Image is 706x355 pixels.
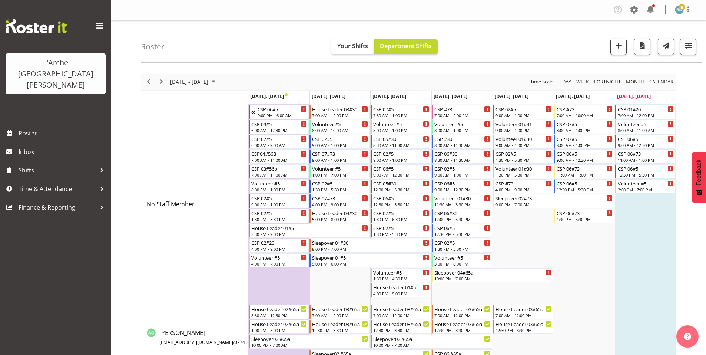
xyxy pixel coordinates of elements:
[373,305,429,313] div: House Leader 03#65a
[251,224,368,231] div: House Leader 01#5
[554,209,614,223] div: No Staff Member"s event - CSP 06#73 Begin From Saturday, September 27, 2025 at 1:30:00 PM GMT+12:...
[312,127,368,133] div: 8:00 AM - 10:00 AM
[373,231,429,237] div: 1:30 PM - 5:30 PM
[495,320,551,328] div: House Leader 03#65a
[168,74,220,90] div: September 22 - 28, 2025
[380,42,432,50] span: Department Shifts
[554,135,614,149] div: No Staff Member"s event - CSP 07#5 Begin From Saturday, September 27, 2025 at 8:00:00 AM GMT+12:0...
[147,200,195,208] a: No Staff Member
[371,194,431,208] div: No Staff Member"s event - CSP 06#5 Begin From Wednesday, September 24, 2025 at 12:30:00 PM GMT+12...
[434,276,551,282] div: 10:00 PM - 7:00 AM
[557,105,613,113] div: CSP #73
[557,172,613,178] div: 11:00 AM - 1:00 PM
[249,224,370,238] div: No Staff Member"s event - House Leader 01#5 Begin From Monday, September 22, 2025 at 3:30:00 PM G...
[251,342,368,348] div: 10:00 PM - 7:00 AM
[371,105,431,119] div: No Staff Member"s event - CSP 07#5 Begin From Wednesday, September 24, 2025 at 7:30:00 AM GMT+12:...
[19,202,96,213] span: Finance & Reporting
[373,201,429,207] div: 12:30 PM - 5:30 PM
[312,142,368,148] div: 9:00 AM - 1:00 PM
[249,335,370,349] div: Adrian Garduque"s event - Sleepover02 #65a Begin From Monday, September 22, 2025 at 10:00:00 PM G...
[312,209,368,217] div: House Leader 04#30
[373,209,429,217] div: CSP 07#5
[648,77,675,86] button: Month
[557,112,613,118] div: 7:00 AM - 10:00 AM
[373,157,429,163] div: 9:00 AM - 1:00 PM
[434,194,490,202] div: Volunteer 01#30
[658,39,674,55] button: Send a list of all shifts for the selected filtered period to all rostered employees.
[373,276,429,282] div: 1:30 PM - 4:30 PM
[434,105,490,113] div: CSP #73
[249,305,309,319] div: Adrian Garduque"s event - House Leader 02#65a Begin From Monday, September 22, 2025 at 8:30:00 AM...
[251,157,307,163] div: 7:00 AM - 11:00 AM
[618,150,674,157] div: CSP 06#73
[312,201,368,207] div: 4:00 PM - 9:00 PM
[373,194,429,202] div: CSP 06#5
[432,239,492,253] div: No Staff Member"s event - CSP 02#5 Begin From Thursday, September 25, 2025 at 1:30:00 PM GMT+12:0...
[493,135,553,149] div: No Staff Member"s event - Volunteer 01#30 Begin From Friday, September 26, 2025 at 9:00:00 AM GMT...
[557,150,613,157] div: CSP 06#5
[557,120,613,128] div: CSP 07#5
[373,312,429,318] div: 7:00 AM - 12:00 PM
[251,150,307,157] div: CSP04#56B
[557,209,613,217] div: CSP 06#73
[557,157,613,163] div: 9:00 AM - 12:30 PM
[434,112,490,118] div: 7:00 AM - 2:00 PM
[312,180,368,187] div: CSP 02#5
[251,335,368,342] div: Sleepover02 #65a
[432,320,492,334] div: Adrian Garduque"s event - House Leader 03#65a Begin From Thursday, September 25, 2025 at 12:30:00...
[251,231,368,237] div: 3:30 PM - 9:00 PM
[618,172,674,178] div: 12:30 PM - 5:30 PM
[312,261,429,267] div: 9:00 PM - 6:00 AM
[235,339,263,345] span: 0274 357 888
[618,120,674,128] div: Volunteer #5
[312,239,429,246] div: Sleepover 01#30
[371,135,431,149] div: No Staff Member"s event - CSP 05#30 Begin From Wednesday, September 24, 2025 at 8:30:00 AM GMT+12...
[373,112,429,118] div: 7:30 AM - 1:00 PM
[337,42,368,50] span: Your Shifts
[617,93,651,99] span: [DATE], [DATE]
[372,93,406,99] span: [DATE], [DATE]
[251,172,307,178] div: 7:00 AM - 11:00 AM
[432,305,492,319] div: Adrian Garduque"s event - House Leader 03#65a Begin From Thursday, September 25, 2025 at 7:00:00 ...
[309,209,370,223] div: No Staff Member"s event - House Leader 04#30 Begin From Tuesday, September 23, 2025 at 5:00:00 PM...
[495,105,551,113] div: CSP 02#5
[432,135,492,149] div: No Staff Member"s event - CSP #30 Begin From Thursday, September 25, 2025 at 8:00:00 AM GMT+12:00...
[312,135,368,142] div: CSP 02#5
[576,77,590,86] span: Week
[625,77,645,86] span: Month
[432,149,492,164] div: No Staff Member"s event - CSP 06#30 Begin From Thursday, September 25, 2025 at 8:30:00 AM GMT+12:...
[251,327,307,333] div: 1:00 PM - 5:00 PM
[249,149,309,164] div: No Staff Member"s event - CSP04#56B Begin From Monday, September 22, 2025 at 7:00:00 AM GMT+12:00...
[495,150,551,157] div: CSP 02#5
[331,39,374,54] button: Your Shifts
[312,216,368,222] div: 5:00 PM - 8:00 PM
[373,120,429,128] div: Volunteer #5
[680,39,696,55] button: Filter Shifts
[312,120,368,128] div: Volunteer #5
[557,165,613,172] div: CSP 06#73
[6,19,67,33] img: Rosterit website logo
[373,320,429,328] div: House Leader 03#65a
[610,39,627,55] button: Add a new shift
[495,93,528,99] span: [DATE], [DATE]
[373,327,429,333] div: 12:30 PM - 3:30 PM
[495,157,551,163] div: 1:30 PM - 5:30 PM
[19,146,107,157] span: Inbox
[434,135,490,142] div: CSP #30
[373,135,429,142] div: CSP 05#30
[432,105,492,119] div: No Staff Member"s event - CSP #73 Begin From Thursday, September 25, 2025 at 7:00:00 AM GMT+12:00...
[249,253,309,267] div: No Staff Member"s event - Volunteer #5 Begin From Monday, September 22, 2025 at 4:00:00 PM GMT+12...
[556,93,590,99] span: [DATE], [DATE]
[434,320,490,328] div: House Leader 03#65a
[618,157,674,163] div: 11:00 AM - 1:00 PM
[251,180,307,187] div: Volunteer #5
[312,312,368,318] div: 7:00 AM - 12:00 PM
[250,93,288,99] span: [DATE], [DATE]
[19,128,107,139] span: Roster
[434,209,490,217] div: CSP 06#30
[312,93,345,99] span: [DATE], [DATE]
[434,187,490,193] div: 9:00 AM - 12:30 PM
[142,74,155,90] div: previous period
[495,180,551,187] div: CSP #73
[615,149,676,164] div: No Staff Member"s event - CSP 06#73 Begin From Sunday, September 28, 2025 at 11:00:00 AM GMT+13:0...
